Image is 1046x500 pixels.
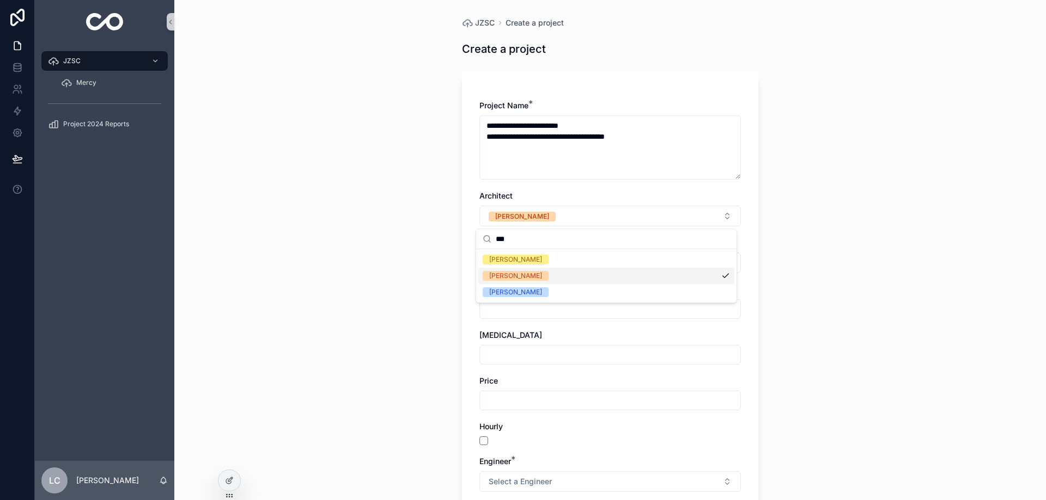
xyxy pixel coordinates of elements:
[479,330,542,339] span: [MEDICAL_DATA]
[54,73,168,92] a: Mercy
[86,13,124,30] img: App logo
[479,206,741,226] button: Select Button
[462,17,495,28] a: JZSC
[475,17,495,28] span: JZSC
[479,101,528,110] span: Project Name
[489,271,542,281] div: [PERSON_NAME]
[35,44,174,148] div: scrollable content
[506,17,564,28] a: Create a project
[489,476,552,487] span: Select a Engineer
[76,475,139,486] p: [PERSON_NAME]
[479,376,498,385] span: Price
[41,114,168,134] a: Project 2024 Reports
[476,249,737,303] div: Suggestions
[41,51,168,71] a: JZSC
[489,287,542,297] div: [PERSON_NAME]
[495,212,549,221] div: [PERSON_NAME]
[76,78,96,87] span: Mercy
[49,474,60,487] span: LC
[489,255,542,264] div: [PERSON_NAME]
[462,41,546,57] h1: Create a project
[479,456,511,466] span: Engineer
[479,422,503,431] span: Hourly
[479,471,741,492] button: Select Button
[63,57,81,65] span: JZSC
[63,120,129,128] span: Project 2024 Reports
[479,191,513,200] span: Architect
